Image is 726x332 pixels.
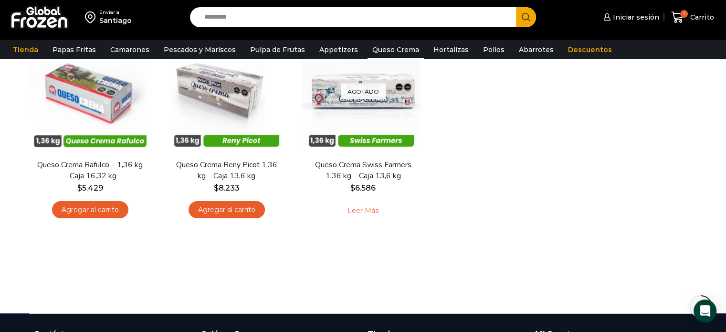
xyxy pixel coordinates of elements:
[601,8,659,27] a: Iniciar sesión
[516,7,536,27] button: Search button
[85,9,99,25] img: address-field-icon.svg
[308,160,418,182] a: Queso Crema Swiss Farmers 1,36 kg – Caja 13,6 kg
[680,10,688,18] span: 1
[429,41,473,59] a: Hortalizas
[77,183,82,193] span: $
[189,201,265,219] a: Agregar al carrito: “Queso Crema Reny Picot 1,36 kg - Caja 13,6 kg”
[52,201,128,219] a: Agregar al carrito: “Queso Crema Rafulco - 1,36 kg - Caja 16,32 kg”
[48,41,101,59] a: Papas Fritas
[350,183,376,193] bdi: 6.586
[478,41,509,59] a: Pollos
[563,41,617,59] a: Descuentos
[368,41,424,59] a: Queso Crema
[514,41,558,59] a: Abarrotes
[214,183,240,193] bdi: 8.233
[694,300,716,322] div: Open Intercom Messenger
[350,183,355,193] span: $
[99,16,132,25] div: Santiago
[245,41,310,59] a: Pulpa de Frutas
[315,41,363,59] a: Appetizers
[333,201,393,221] a: Leé más sobre “Queso Crema Swiss Farmers 1,36 kg - Caja 13,6 kg”
[99,9,132,16] div: Enviar a
[159,41,241,59] a: Pescados y Mariscos
[214,183,219,193] span: $
[35,160,145,182] a: Queso Crema Rafulco – 1,36 kg – Caja 16,32 kg
[105,41,154,59] a: Camarones
[669,6,716,29] a: 1 Carrito
[8,41,43,59] a: Tienda
[688,12,714,22] span: Carrito
[77,183,103,193] bdi: 5.429
[341,83,386,99] p: Agotado
[171,160,281,182] a: Queso Crema Reny Picot 1,36 kg – Caja 13,6 kg
[610,12,659,22] span: Iniciar sesión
